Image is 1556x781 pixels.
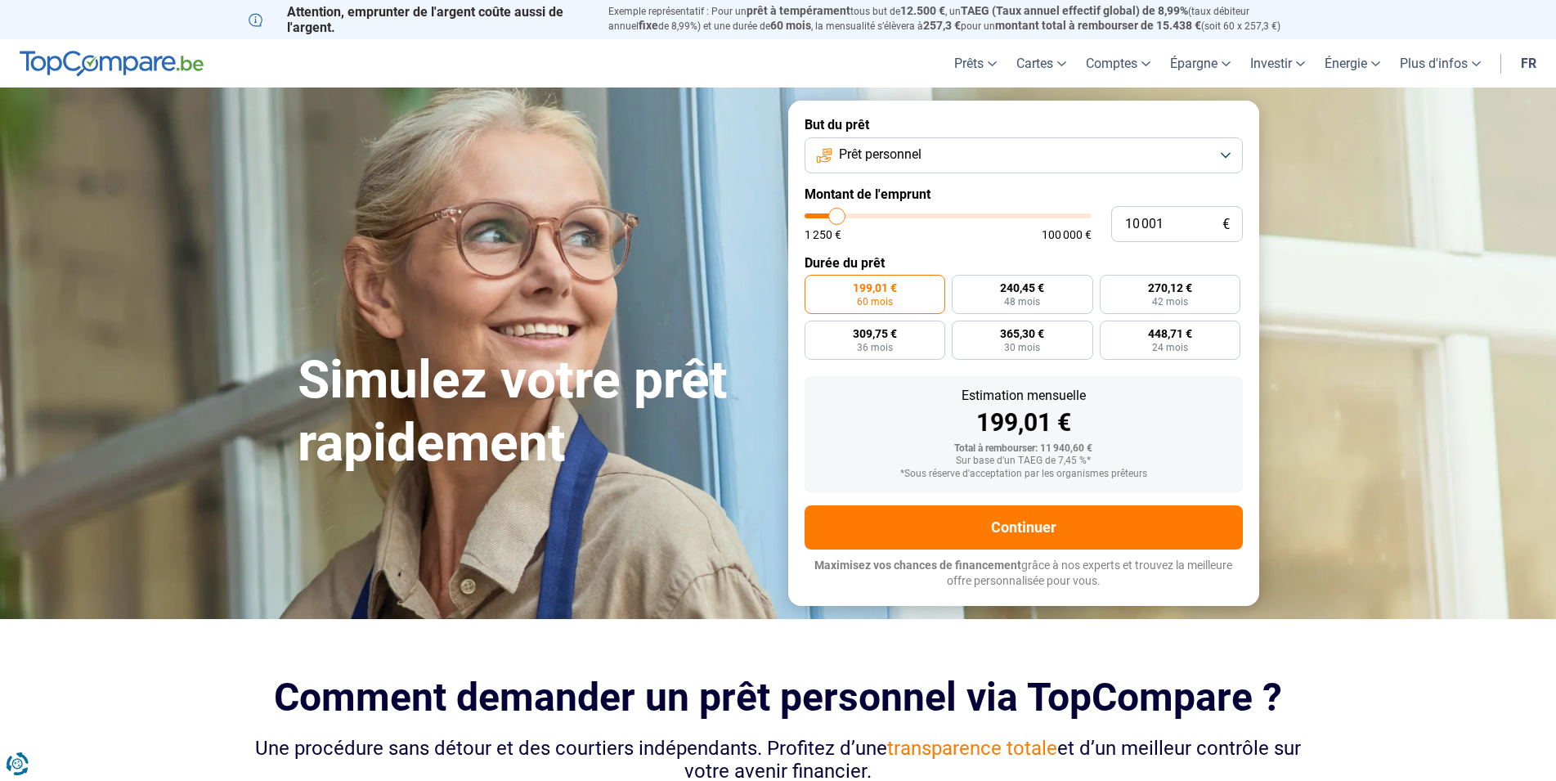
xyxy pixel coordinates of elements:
button: Prêt personnel [805,137,1243,173]
span: 1 250 € [805,229,841,240]
span: 270,12 € [1148,282,1192,294]
p: Exemple représentatif : Pour un tous but de , un (taux débiteur annuel de 8,99%) et une durée de ... [608,4,1308,34]
span: 100 000 € [1042,229,1092,240]
span: 12.500 € [900,4,945,17]
span: 199,01 € [853,282,897,294]
img: TopCompare [20,51,204,77]
span: Maximisez vos chances de financement [814,559,1021,572]
span: 309,75 € [853,328,897,339]
a: Cartes [1007,39,1076,88]
span: 448,71 € [1148,328,1192,339]
label: Montant de l'emprunt [805,186,1243,202]
h2: Comment demander un prêt personnel via TopCompare ? [249,675,1308,720]
span: 60 mois [857,297,893,307]
span: 30 mois [1004,343,1040,352]
span: 24 mois [1152,343,1188,352]
div: Total à rembourser: 11 940,60 € [818,443,1230,455]
h1: Simulez votre prêt rapidement [298,349,769,475]
span: 240,45 € [1000,282,1044,294]
a: Énergie [1315,39,1390,88]
div: *Sous réserve d'acceptation par les organismes prêteurs [818,469,1230,480]
span: 257,3 € [923,19,961,32]
span: TAEG (Taux annuel effectif global) de 8,99% [961,4,1188,17]
div: 199,01 € [818,411,1230,435]
span: montant total à rembourser de 15.438 € [995,19,1201,32]
a: fr [1511,39,1546,88]
span: prêt à tempérament [747,4,850,17]
div: Estimation mensuelle [818,389,1230,402]
p: grâce à nos experts et trouvez la meilleure offre personnalisée pour vous. [805,558,1243,590]
span: € [1222,218,1230,231]
span: 36 mois [857,343,893,352]
span: 42 mois [1152,297,1188,307]
span: Prêt personnel [839,146,921,164]
span: 60 mois [770,19,811,32]
span: fixe [639,19,658,32]
span: transparence totale [887,737,1057,760]
a: Plus d'infos [1390,39,1491,88]
p: Attention, emprunter de l'argent coûte aussi de l'argent. [249,4,589,35]
span: 365,30 € [1000,328,1044,339]
button: Continuer [805,505,1243,550]
div: Sur base d'un TAEG de 7,45 %* [818,456,1230,467]
a: Prêts [944,39,1007,88]
label: Durée du prêt [805,255,1243,271]
a: Épargne [1160,39,1240,88]
a: Investir [1240,39,1315,88]
span: 48 mois [1004,297,1040,307]
label: But du prêt [805,117,1243,132]
a: Comptes [1076,39,1160,88]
